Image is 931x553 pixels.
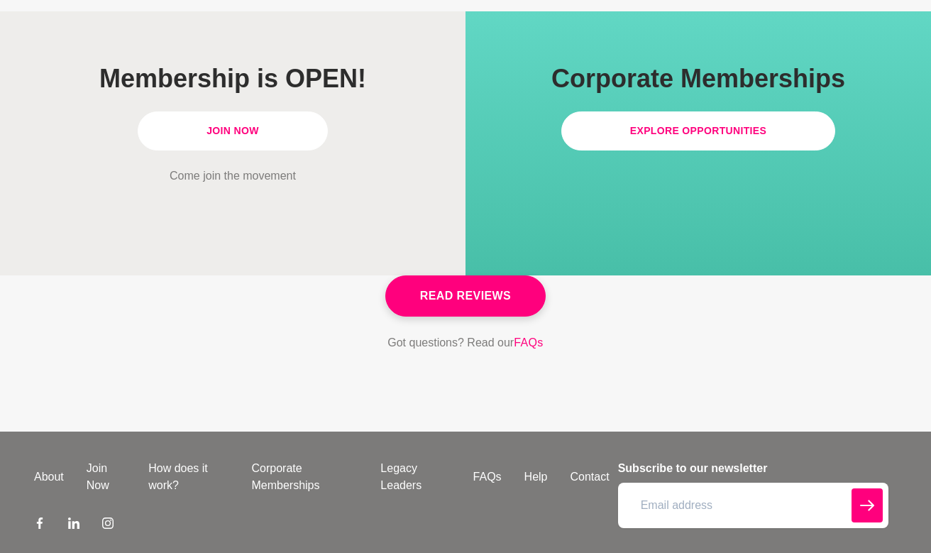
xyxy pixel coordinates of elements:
[23,469,75,486] a: About
[102,517,114,534] a: Instagram
[385,275,546,317] a: Read Reviews
[387,334,544,352] p: Got questions? Read our
[514,334,544,352] a: FAQs
[561,111,836,150] a: Explore Opportunities
[138,111,328,150] a: Join Now
[618,483,888,528] input: Email address
[68,517,79,534] a: LinkedIn
[369,460,461,494] a: Legacy Leaders
[559,469,621,486] a: Contact
[505,62,891,94] h1: Corporate Memberships
[137,460,240,494] a: How does it work?
[240,460,369,494] a: Corporate Memberships
[34,517,45,534] a: Facebook
[40,62,426,94] h1: Membership is OPEN!
[462,469,513,486] a: FAQs
[618,460,888,477] h4: Subscribe to our newsletter
[40,168,426,185] p: Come join the movement
[513,469,559,486] a: Help
[75,460,137,494] a: Join Now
